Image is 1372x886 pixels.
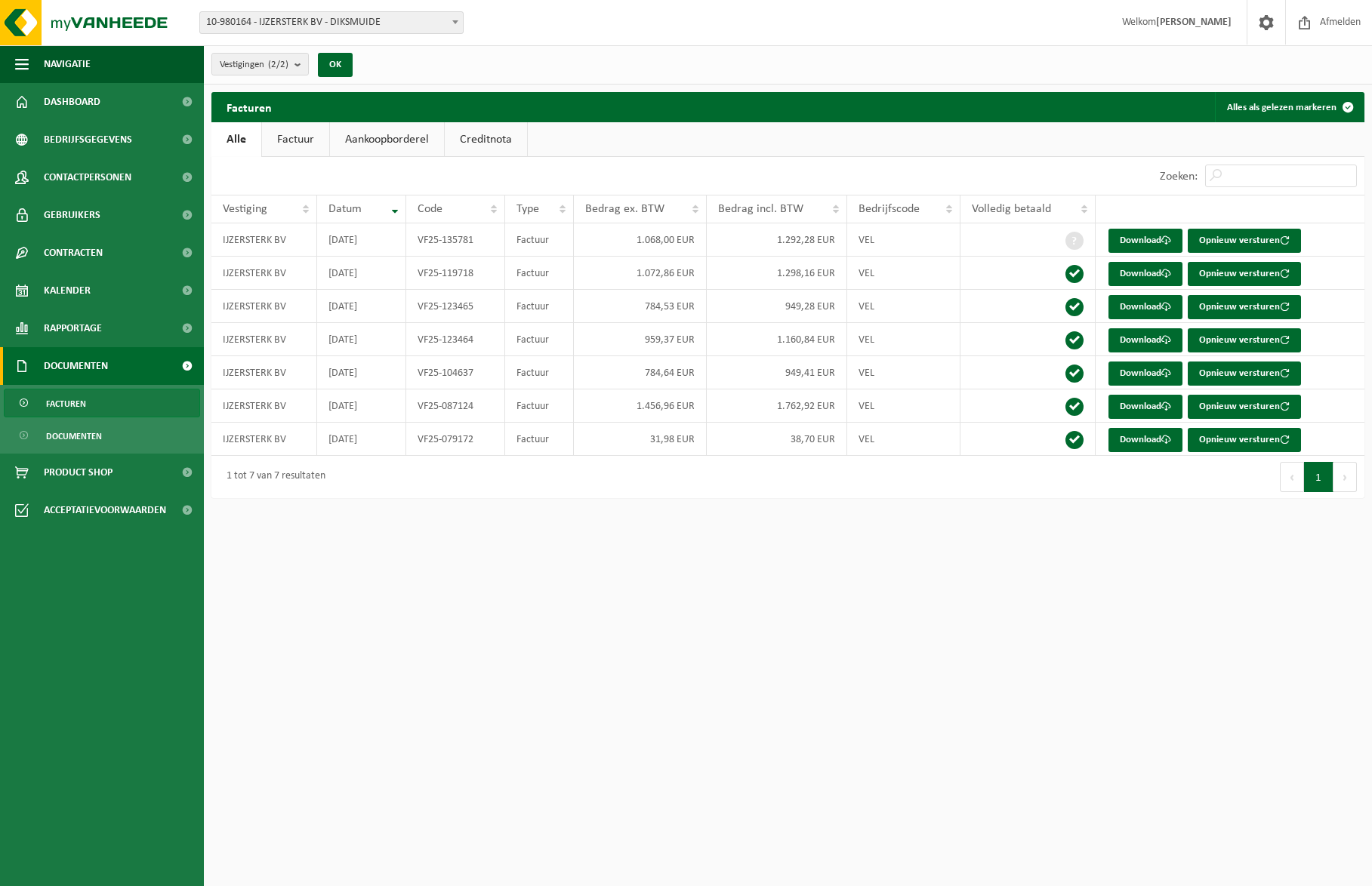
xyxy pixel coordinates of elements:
[574,323,707,356] td: 959,37 EUR
[44,454,113,491] span: Product Shop
[211,323,317,356] td: IJZERSTERK BV
[574,356,707,389] td: 784,64 EUR
[1280,462,1304,492] button: Previous
[1160,171,1198,183] label: Zoeken:
[574,423,707,456] td: 31,98 EUR
[406,290,505,323] td: VF25-123465
[317,423,407,456] td: [DATE]
[505,257,574,290] td: Factuur
[1215,92,1363,122] button: Alles als gelezen markeren
[211,290,317,323] td: IJZERSTERK BV
[847,389,960,423] td: VEL
[44,121,132,158] span: Bedrijfsgegevens
[1188,229,1301,253] button: Opnieuw versturen
[505,423,574,456] td: Factuur
[406,389,505,423] td: VF25-087124
[1108,328,1182,352] a: Download
[1333,462,1357,492] button: Next
[1188,262,1301,286] button: Opnieuw versturen
[859,203,920,215] span: Bedrijfscode
[1108,428,1182,452] a: Download
[44,272,91,309] span: Kalender
[418,203,442,215] span: Code
[505,323,574,356] td: Factuur
[707,323,847,356] td: 1.160,84 EUR
[1108,229,1182,253] a: Download
[505,290,574,323] td: Factuur
[268,60,288,69] count: (2/2)
[1108,262,1182,286] a: Download
[330,122,444,157] a: Aankoopborderel
[505,223,574,257] td: Factuur
[847,423,960,456] td: VEL
[406,323,505,356] td: VF25-123464
[707,356,847,389] td: 949,41 EUR
[211,223,317,257] td: IJZERSTERK BV
[317,323,407,356] td: [DATE]
[211,53,309,75] button: Vestigingen(2/2)
[262,122,329,157] a: Factuur
[44,45,91,83] span: Navigatie
[199,11,464,34] span: 10-980164 - IJZERSTERK BV - DIKSMUIDE
[847,323,960,356] td: VEL
[211,122,261,157] a: Alle
[707,423,847,456] td: 38,70 EUR
[718,203,803,215] span: Bedrag incl. BTW
[406,257,505,290] td: VF25-119718
[200,12,463,33] span: 10-980164 - IJZERSTERK BV - DIKSMUIDE
[46,422,102,451] span: Documenten
[1188,395,1301,419] button: Opnieuw versturen
[220,54,288,76] span: Vestigingen
[445,122,527,157] a: Creditnota
[707,290,847,323] td: 949,28 EUR
[317,389,407,423] td: [DATE]
[223,203,267,215] span: Vestiging
[317,290,407,323] td: [DATE]
[1304,462,1333,492] button: 1
[574,389,707,423] td: 1.456,96 EUR
[574,223,707,257] td: 1.068,00 EUR
[972,203,1051,215] span: Volledig betaald
[317,223,407,257] td: [DATE]
[46,389,86,418] span: Facturen
[44,491,166,529] span: Acceptatievoorwaarden
[1108,395,1182,419] a: Download
[585,203,664,215] span: Bedrag ex. BTW
[1188,361,1301,386] button: Opnieuw versturen
[211,389,317,423] td: IJZERSTERK BV
[1188,328,1301,352] button: Opnieuw versturen
[847,223,960,257] td: VEL
[4,421,200,450] a: Documenten
[406,223,505,257] td: VF25-135781
[44,309,102,347] span: Rapportage
[4,389,200,417] a: Facturen
[44,158,131,196] span: Contactpersonen
[707,257,847,290] td: 1.298,16 EUR
[1108,361,1182,386] a: Download
[44,196,100,234] span: Gebruikers
[211,356,317,389] td: IJZERSTERK BV
[211,423,317,456] td: IJZERSTERK BV
[317,356,407,389] td: [DATE]
[1188,428,1301,452] button: Opnieuw versturen
[44,347,108,385] span: Documenten
[574,257,707,290] td: 1.072,86 EUR
[847,290,960,323] td: VEL
[516,203,539,215] span: Type
[328,203,362,215] span: Datum
[847,356,960,389] td: VEL
[1188,295,1301,319] button: Opnieuw versturen
[707,389,847,423] td: 1.762,92 EUR
[505,356,574,389] td: Factuur
[847,257,960,290] td: VEL
[211,257,317,290] td: IJZERSTERK BV
[1156,17,1232,28] strong: [PERSON_NAME]
[574,290,707,323] td: 784,53 EUR
[707,223,847,257] td: 1.292,28 EUR
[318,53,353,77] button: OK
[44,234,103,272] span: Contracten
[211,92,287,122] h2: Facturen
[44,83,100,121] span: Dashboard
[406,356,505,389] td: VF25-104637
[1108,295,1182,319] a: Download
